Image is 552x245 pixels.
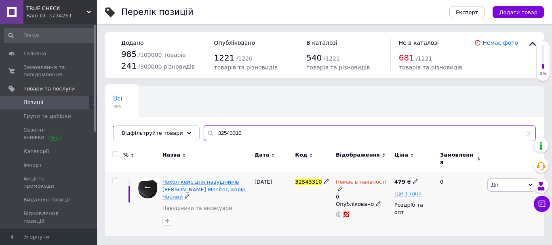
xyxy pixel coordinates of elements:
[336,151,380,159] span: Відображення
[23,126,75,141] span: Сезонні знижки
[394,201,433,216] div: Роздріб та опт
[253,172,293,236] div: [DATE]
[26,12,97,19] div: Ваш ID: 3734261
[537,71,550,77] div: 1%
[162,205,232,212] a: Навушники та аксесуари
[416,55,432,62] span: / 1221
[214,53,235,63] span: 1221
[162,179,246,199] a: Чохол кейс для навушників [PERSON_NAME] Monitor, колір Чорний
[399,53,414,63] span: 681
[23,50,46,57] span: Головна
[214,40,255,46] span: Опубліковано
[449,6,485,18] button: Експорт
[306,53,322,63] span: 540
[23,113,71,120] span: Групи та добірки
[105,117,214,148] div: Товари з проблемними різновидами
[113,126,198,133] span: Товари з проблемними р...
[336,178,390,201] div: 0
[336,179,386,187] span: Немає в наявності
[123,151,129,159] span: %
[4,28,95,43] input: Пошук
[23,99,43,106] span: Позиції
[121,40,143,46] span: Додано
[137,178,158,199] img: Чехол кейс для наушников Marshall Major Monitor, цвет Черный
[323,55,339,62] span: / 1221
[121,49,137,59] span: 985
[440,151,475,166] span: Замовлення
[491,182,498,188] span: Дії
[399,40,439,46] span: Не в каталозі
[482,40,518,46] a: Немає фото
[394,178,418,186] div: ₴
[394,191,422,197] span: Ще 1 ціна
[295,151,307,159] span: Код
[113,95,122,102] span: Всі
[236,55,253,62] span: / 1226
[23,161,42,169] span: Імпорт
[26,5,87,12] span: TRUE CHECK
[23,85,75,92] span: Товари та послуги
[214,64,278,71] span: товарів та різновидів
[306,64,370,71] span: товарів та різновидів
[534,196,550,212] button: Чат з покупцем
[138,52,185,58] span: / 100000 товарів
[456,9,478,15] span: Експорт
[394,151,408,159] span: Ціна
[23,196,70,203] span: Видалені позиції
[23,175,75,190] span: Акції та промокоди
[113,104,122,110] span: 985
[295,179,322,185] span: 32543310
[23,210,75,224] span: Відновлення позицій
[336,201,390,208] div: Опубліковано
[399,64,462,71] span: товарів та різновидів
[204,125,536,141] input: Пошук по назві позиції, артикулу і пошуковим запитам
[23,64,75,78] span: Замовлення та повідомлення
[394,179,405,185] b: 479
[121,8,194,17] div: Перелік позицій
[138,63,195,70] span: / 300000 різновидів
[121,61,137,71] span: 241
[162,151,180,159] span: Назва
[499,9,537,15] span: Додати товар
[493,6,544,18] button: Додати товар
[255,151,270,159] span: Дата
[435,172,485,236] div: 0
[122,130,183,136] span: Відфільтруйте товари
[306,40,337,46] span: В каталозі
[23,148,49,155] span: Категорії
